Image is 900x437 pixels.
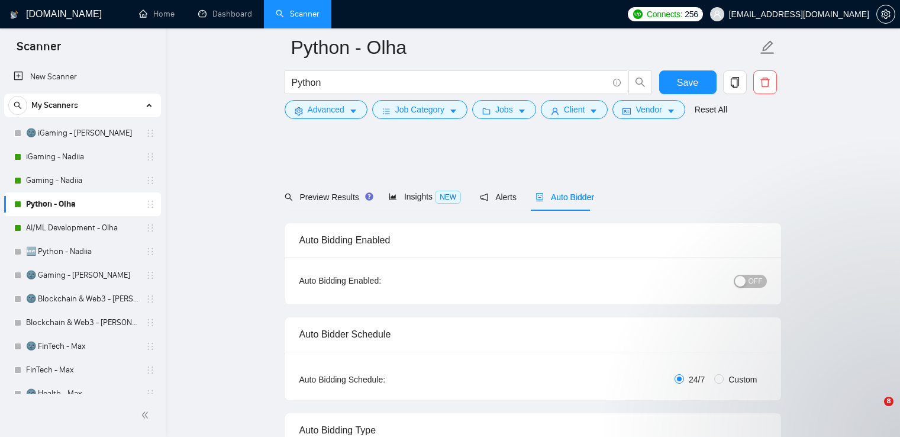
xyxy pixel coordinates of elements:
span: holder [146,200,155,209]
span: Preview Results [285,192,370,202]
a: 🌚 Blockchain & Web3 - [PERSON_NAME] [26,287,138,311]
button: delete [753,70,777,94]
span: caret-down [589,107,598,115]
span: Jobs [495,103,513,116]
span: Connects: [647,8,682,21]
span: setting [877,9,895,19]
a: FinTech - Max [26,358,138,382]
button: setting [876,5,895,24]
span: double-left [141,409,153,421]
span: idcard [622,107,631,115]
span: caret-down [667,107,675,115]
a: 🌚 Gaming - [PERSON_NAME] [26,264,138,287]
a: 🌚 Health - Max [26,382,138,406]
span: holder [146,128,155,138]
a: dashboardDashboard [198,9,252,19]
input: Scanner name... [291,33,757,62]
button: copy [723,70,747,94]
span: search [285,193,293,201]
input: Search Freelance Jobs... [292,75,608,90]
button: idcardVendorcaret-down [612,100,685,119]
li: New Scanner [4,65,161,89]
span: user [713,10,721,18]
a: AI/ML Development - Olha [26,216,138,240]
span: holder [146,176,155,185]
span: info-circle [613,79,621,86]
button: search [628,70,652,94]
span: bars [382,107,391,115]
span: search [629,77,651,88]
a: 🌚 iGaming - [PERSON_NAME] [26,121,138,145]
img: upwork-logo.png [633,9,643,19]
a: Reset All [695,103,727,116]
span: delete [754,77,776,88]
a: iGaming - Nadiia [26,145,138,169]
a: New Scanner [14,65,151,89]
span: holder [146,318,155,327]
a: homeHome [139,9,175,19]
span: folder [482,107,491,115]
span: Job Category [395,103,444,116]
span: holder [146,223,155,233]
span: holder [146,342,155,351]
span: caret-down [349,107,357,115]
button: barsJob Categorycaret-down [372,100,467,119]
a: Blockchain & Web3 - [PERSON_NAME] [26,311,138,335]
span: search [9,101,27,110]
a: Gaming - Nadiia [26,169,138,192]
button: folderJobscaret-down [472,100,536,119]
span: holder [146,247,155,256]
a: 🆕 Python - Nadiia [26,240,138,264]
iframe: Intercom live chat [860,397,888,425]
button: userClientcaret-down [541,100,608,119]
span: caret-down [518,107,526,115]
span: Vendor [636,103,662,116]
span: Client [564,103,585,116]
span: caret-down [449,107,457,115]
a: 🌚 FinTech - Max [26,335,138,358]
span: user [551,107,559,115]
span: holder [146,294,155,304]
img: logo [10,5,18,24]
a: Python - Olha [26,192,138,216]
button: settingAdvancedcaret-down [285,100,367,119]
a: setting [876,9,895,19]
span: edit [760,40,775,55]
span: copy [724,77,746,88]
span: My Scanners [31,94,78,117]
span: holder [146,152,155,162]
button: search [8,96,27,115]
span: Scanner [7,38,70,63]
span: Advanced [308,103,344,116]
span: holder [146,271,155,280]
button: Save [659,70,717,94]
span: setting [295,107,303,115]
span: holder [146,365,155,375]
span: 8 [884,397,893,406]
span: 256 [685,8,698,21]
span: holder [146,389,155,399]
a: searchScanner [276,9,320,19]
span: Save [677,75,698,90]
